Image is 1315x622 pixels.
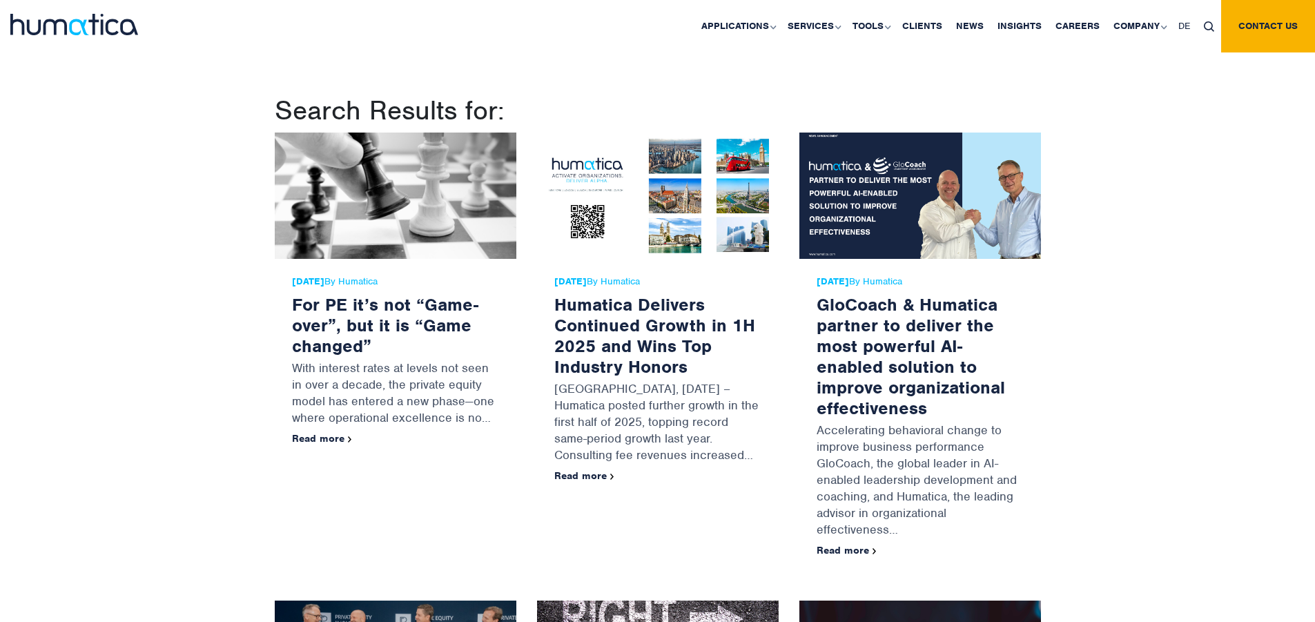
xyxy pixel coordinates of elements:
[554,377,761,470] p: [GEOGRAPHIC_DATA], [DATE] – Humatica posted further growth in the first half of 2025, topping rec...
[554,469,614,482] a: Read more
[873,548,877,554] img: arrowicon
[817,275,849,287] strong: [DATE]
[348,436,352,443] img: arrowicon
[292,432,352,445] a: Read more
[554,275,587,287] strong: [DATE]
[610,474,614,480] img: arrowicon
[292,276,499,287] span: By Humatica
[275,133,516,259] img: For PE it’s not “Game-over”, but it is “Game changed”
[292,293,478,357] a: For PE it’s not “Game-over”, but it is “Game changed”
[1178,20,1190,32] span: DE
[275,94,1041,127] h1: Search Results for:
[554,293,755,378] a: Humatica Delivers Continued Growth in 1H 2025 and Wins Top Industry Honors
[817,293,1005,419] a: GloCoach & Humatica partner to deliver the most powerful AI-enabled solution to improve organizat...
[292,275,324,287] strong: [DATE]
[1204,21,1214,32] img: search_icon
[537,133,779,259] img: Humatica Delivers Continued Growth in 1H 2025 and Wins Top Industry Honors
[799,133,1041,259] img: GloCoach & Humatica partner to deliver the most powerful AI-enabled solution to improve organizat...
[817,418,1024,545] p: Accelerating behavioral change to improve business performance GloCoach, the global leader in AI-...
[10,14,138,35] img: logo
[817,544,877,556] a: Read more
[292,356,499,433] p: With interest rates at levels not seen in over a decade, the private equity model has entered a n...
[817,276,1024,287] span: By Humatica
[554,276,761,287] span: By Humatica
